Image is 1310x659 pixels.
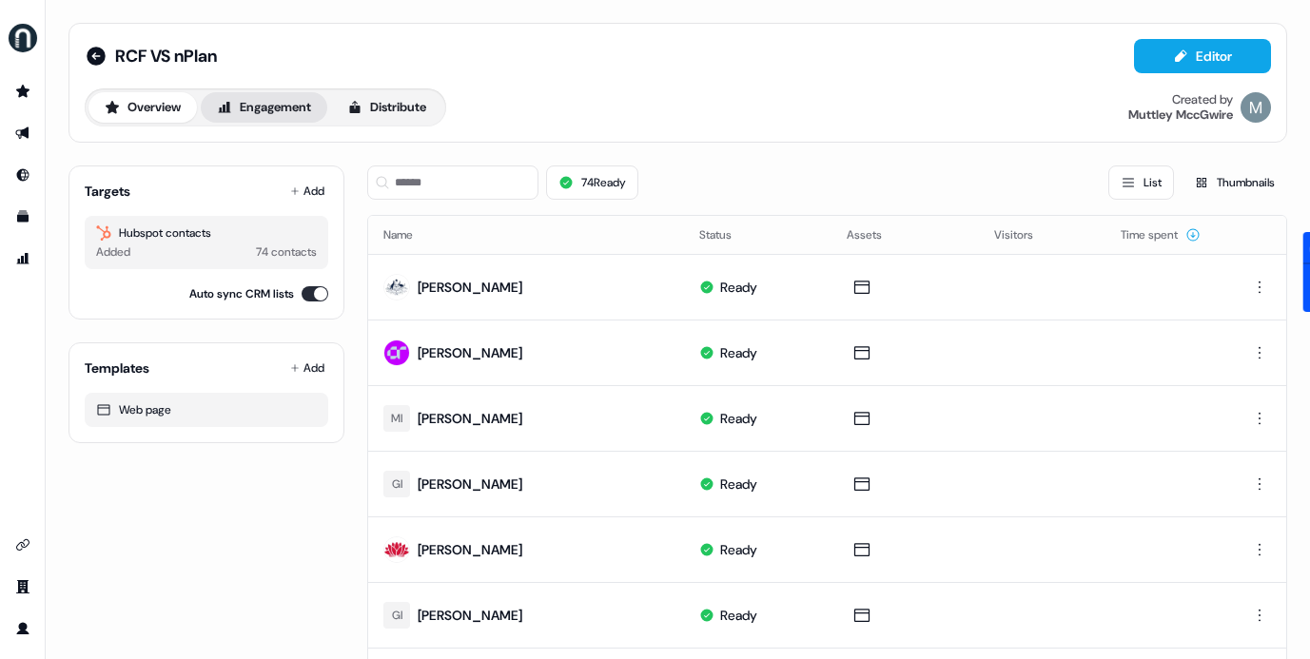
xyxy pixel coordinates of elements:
[8,243,38,274] a: Go to attribution
[96,242,130,262] div: Added
[391,409,402,428] div: MI
[1182,165,1287,200] button: Thumbnails
[286,355,328,381] button: Add
[8,160,38,190] a: Go to Inbound
[418,540,522,559] div: [PERSON_NAME]
[1134,48,1271,68] a: Editor
[418,278,522,297] div: [PERSON_NAME]
[8,530,38,560] a: Go to integrations
[1172,92,1233,107] div: Created by
[720,475,757,494] div: Ready
[1128,107,1233,123] div: Muttley MccGwire
[1241,92,1271,123] img: Muttley
[85,182,130,201] div: Targets
[189,284,294,303] label: Auto sync CRM lists
[418,475,522,494] div: [PERSON_NAME]
[418,409,522,428] div: [PERSON_NAME]
[201,92,327,123] button: Engagement
[8,202,38,232] a: Go to templates
[88,92,197,123] button: Overview
[1121,218,1201,252] button: Time spent
[8,613,38,644] a: Go to profile
[8,76,38,107] a: Go to prospects
[115,45,217,68] span: RCF VS nPlan
[256,242,317,262] div: 74 contacts
[331,92,442,123] button: Distribute
[8,118,38,148] a: Go to outbound experience
[546,165,638,200] button: 74Ready
[418,606,522,625] div: [PERSON_NAME]
[8,572,38,602] a: Go to team
[831,216,979,254] th: Assets
[96,400,317,419] div: Web page
[286,178,328,204] button: Add
[720,343,757,362] div: Ready
[392,475,402,494] div: GI
[720,278,757,297] div: Ready
[383,218,436,252] button: Name
[1108,165,1174,200] button: List
[85,359,149,378] div: Templates
[418,343,522,362] div: [PERSON_NAME]
[994,218,1056,252] button: Visitors
[720,540,757,559] div: Ready
[720,409,757,428] div: Ready
[720,606,757,625] div: Ready
[1134,39,1271,73] button: Editor
[392,606,402,625] div: GI
[96,223,317,242] div: Hubspot contacts
[699,218,754,252] button: Status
